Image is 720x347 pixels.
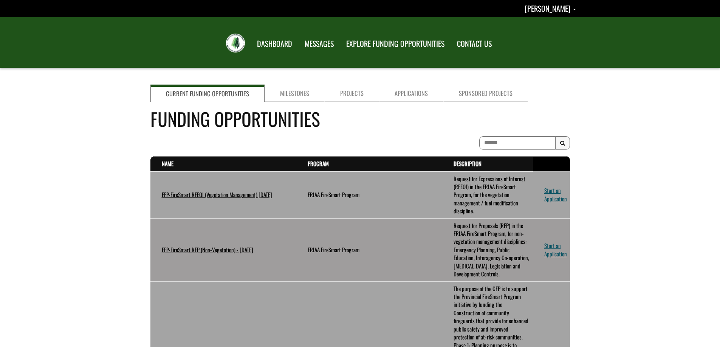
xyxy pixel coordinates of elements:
[525,3,576,14] a: Kristen Milne
[251,34,298,53] a: DASHBOARD
[150,105,570,132] h4: Funding Opportunities
[443,85,528,102] a: Sponsored Projects
[162,190,272,199] a: FFP-FireSmart RFEOI (Vegetation Management) [DATE]
[544,186,567,202] a: Start an Application
[479,136,556,150] input: To search on partial text, use the asterisk (*) wildcard character.
[265,85,325,102] a: Milestones
[555,136,570,150] button: Search Results
[296,218,442,281] td: FRIAA FireSmart Program
[296,171,442,219] td: FRIAA FireSmart Program
[162,159,173,168] a: Name
[525,3,570,14] span: [PERSON_NAME]
[299,34,339,53] a: MESSAGES
[162,245,253,254] a: FFP-FireSmart RFP (Non-Vegetation) - [DATE]
[544,241,567,258] a: Start an Application
[250,32,497,53] nav: Main Navigation
[454,159,482,168] a: Description
[308,159,329,168] a: Program
[341,34,450,53] a: EXPLORE FUNDING OPPORTUNITIES
[150,85,265,102] a: Current Funding Opportunities
[442,171,533,219] td: Request for Expressions of Interest (RFEOI) in the FRIAA FireSmart Program, for the vegetation ma...
[325,85,379,102] a: Projects
[451,34,497,53] a: CONTACT US
[150,171,296,219] td: FFP-FireSmart RFEOI (Vegetation Management) July 2025
[226,34,245,52] img: FRIAA Submissions Portal
[150,218,296,281] td: FFP-FireSmart RFP (Non-Vegetation) - July 2025
[379,85,443,102] a: Applications
[442,218,533,281] td: Request for Proposals (RFP) in the FRIAA FireSmart Program, for non-vegetation management discipl...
